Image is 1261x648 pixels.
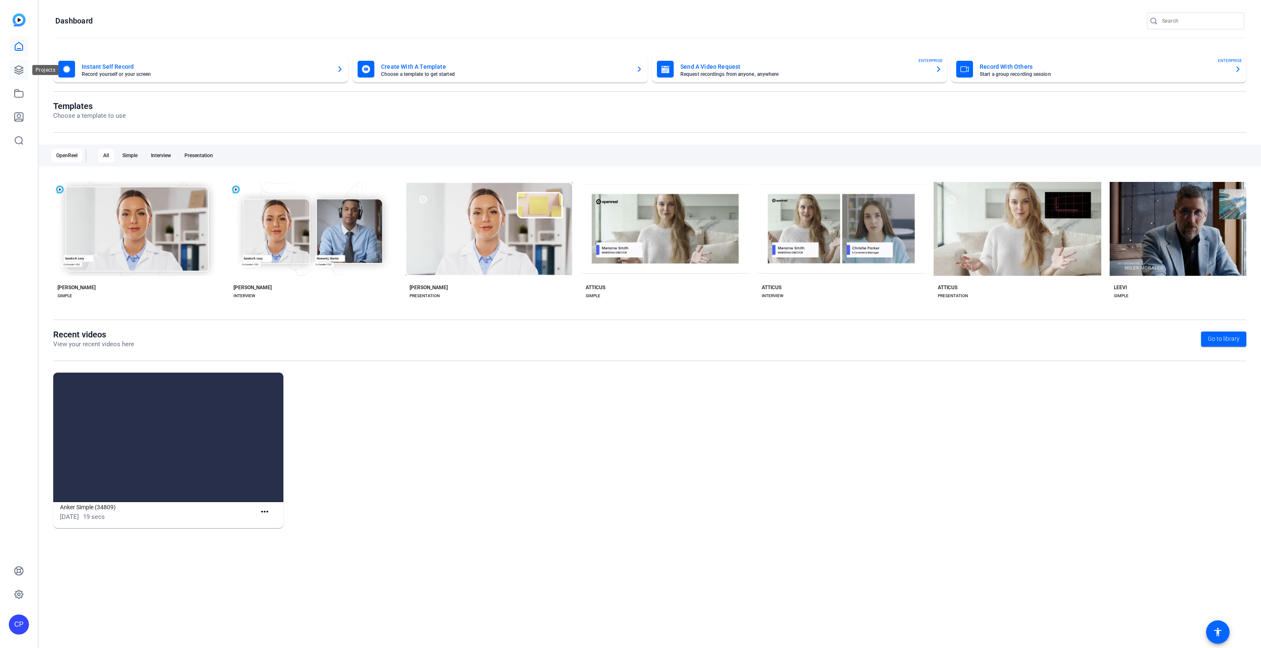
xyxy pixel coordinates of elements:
[586,293,600,299] div: SIMPLE
[53,56,348,83] button: Instant Self RecordRecord yourself or your screen
[53,329,134,340] h1: Recent videos
[410,284,448,291] div: [PERSON_NAME]
[762,284,781,291] div: ATTICUS
[1208,334,1240,343] span: Go to library
[762,293,784,299] div: INTERVIEW
[652,56,947,83] button: Send A Video RequestRequest recordings from anyone, anywhereENTERPRISE
[60,513,79,521] span: [DATE]
[938,293,968,299] div: PRESENTATION
[1162,16,1238,26] input: Search
[98,149,114,162] div: All
[51,149,83,162] div: OpenReel
[53,101,126,111] h1: Templates
[57,293,72,299] div: SIMPLE
[234,293,255,299] div: INTERVIEW
[83,513,105,521] span: 19 secs
[1218,57,1242,64] span: ENTERPRISE
[1114,284,1127,291] div: LEEVI
[57,284,96,291] div: [PERSON_NAME]
[55,16,93,26] h1: Dashboard
[1114,293,1129,299] div: SIMPLE
[82,72,330,77] mat-card-subtitle: Record yourself or your screen
[9,614,29,635] div: CP
[53,373,283,502] img: Anker Simple (34809)
[179,149,218,162] div: Presentation
[381,62,629,72] mat-card-title: Create With A Template
[938,284,957,291] div: ATTICUS
[259,507,270,517] mat-icon: more_horiz
[146,149,176,162] div: Interview
[951,56,1246,83] button: Record With OthersStart a group recording sessionENTERPRISE
[1213,627,1223,637] mat-icon: accessibility
[234,284,272,291] div: [PERSON_NAME]
[60,502,256,512] h1: Anker Simple (34809)
[381,72,629,77] mat-card-subtitle: Choose a template to get started
[117,149,143,162] div: Simple
[53,340,134,349] p: View your recent videos here
[13,13,26,26] img: blue-gradient.svg
[980,72,1228,77] mat-card-subtitle: Start a group recording session
[32,65,59,75] div: Projects
[53,111,126,121] p: Choose a template to use
[919,57,943,64] span: ENTERPRISE
[82,62,330,72] mat-card-title: Instant Self Record
[353,56,648,83] button: Create With A TemplateChoose a template to get started
[680,72,929,77] mat-card-subtitle: Request recordings from anyone, anywhere
[680,62,929,72] mat-card-title: Send A Video Request
[410,293,440,299] div: PRESENTATION
[980,62,1228,72] mat-card-title: Record With Others
[586,284,605,291] div: ATTICUS
[1201,332,1246,347] a: Go to library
